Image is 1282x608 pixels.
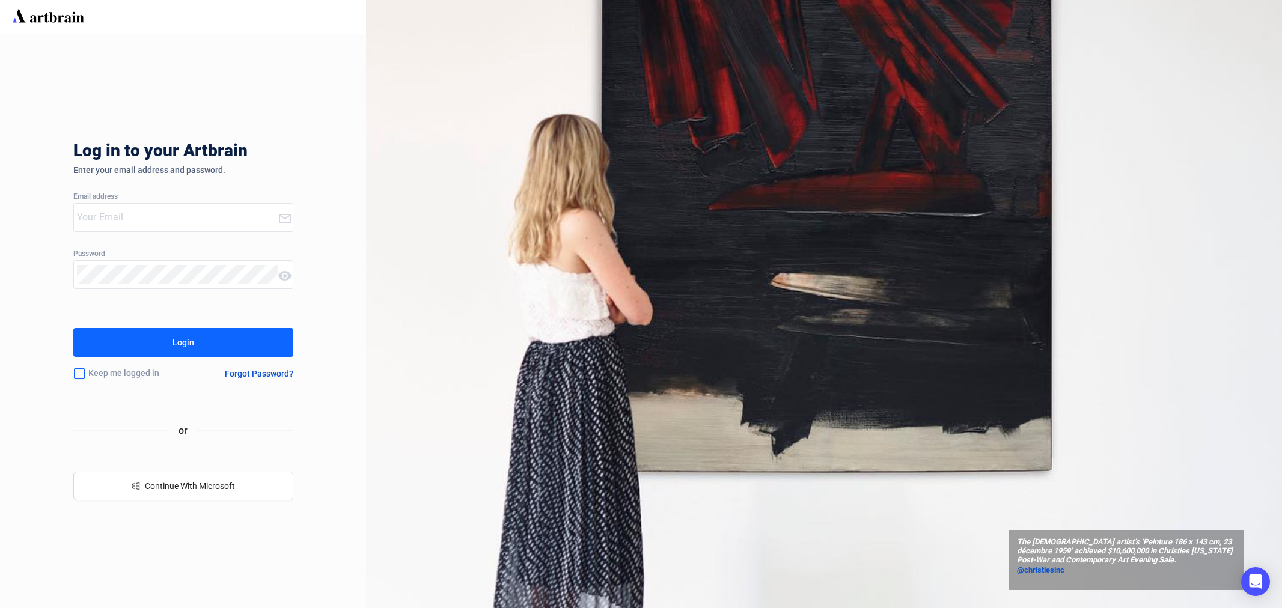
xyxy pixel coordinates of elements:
span: windows [132,482,140,490]
button: windowsContinue With Microsoft [73,472,293,500]
span: Continue With Microsoft [145,481,235,491]
button: Login [73,328,293,357]
div: Log in to your Artbrain [73,141,434,165]
div: Keep me logged in [73,361,194,386]
input: Your Email [77,208,278,227]
div: Password [73,250,293,258]
div: Open Intercom Messenger [1241,567,1270,596]
div: Login [172,333,194,352]
span: or [169,423,197,438]
span: The [DEMOGRAPHIC_DATA] artist’s ‘Peinture 186 x 143 cm, 23 décembre 1959’ achieved $10,600,000 in... [1017,538,1236,565]
div: Email address [73,193,293,201]
a: @christiesinc [1017,564,1236,576]
span: @christiesinc [1017,565,1064,574]
div: Enter your email address and password. [73,165,293,175]
div: Forgot Password? [225,369,293,378]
